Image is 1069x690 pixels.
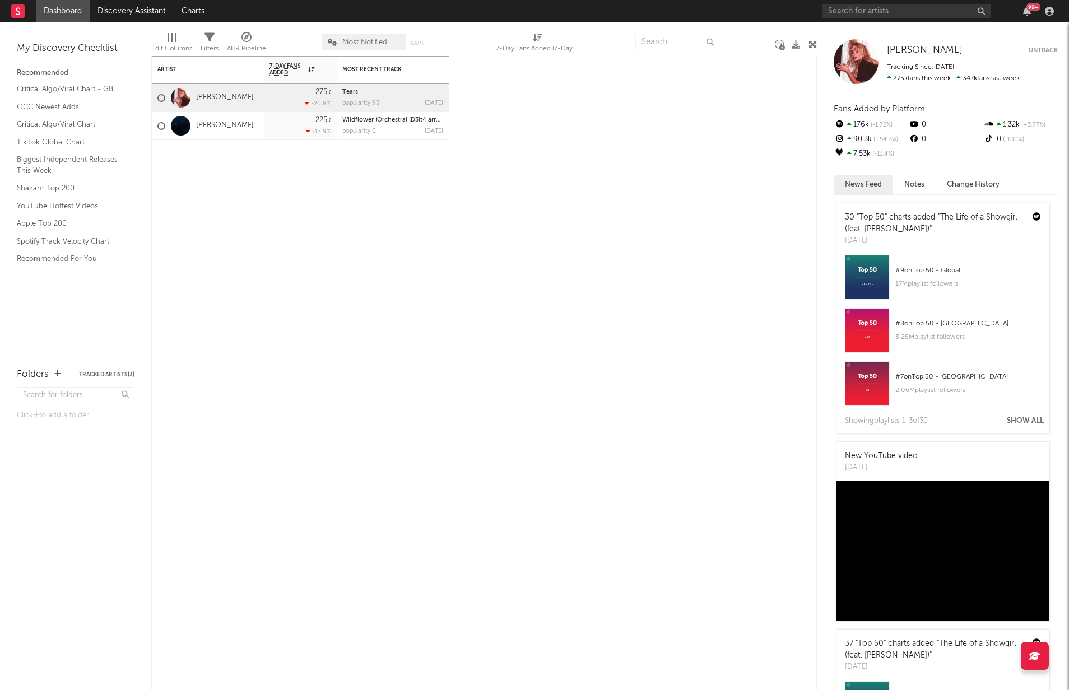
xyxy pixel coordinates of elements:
[895,330,1041,344] div: 3.25M playlist followers
[887,75,1020,82] span: 347k fans last week
[17,118,123,130] a: Critical Algo/Viral Chart
[895,370,1041,384] div: # 7 on Top 50 - [GEOGRAPHIC_DATA]
[871,151,894,157] span: -11.4 %
[496,28,580,60] div: 7-Day Fans Added (7-Day Fans Added)
[845,414,928,428] div: Showing playlist s 1- 3 of 30
[887,64,954,71] span: Tracking Since: [DATE]
[269,63,305,76] span: 7-Day Fans Added
[983,132,1058,147] div: 0
[157,66,241,73] div: Artist
[79,372,134,377] button: Tracked Artists(3)
[836,361,1049,414] a: #7onTop 50 - [GEOGRAPHIC_DATA]2.06Mplaylist followers
[845,450,918,462] div: New YouTube video
[1007,417,1044,425] button: Show All
[1026,3,1040,11] div: 99 +
[845,638,1024,661] div: 37 "Top 50" charts added
[893,175,936,194] button: Notes
[17,101,123,113] a: OCC Newest Adds
[496,42,580,55] div: 7-Day Fans Added (7-Day Fans Added)
[342,117,450,123] a: Wildflower (Orchestral (D3lt4 arrang.)
[342,100,379,106] div: popularity: 93
[834,132,908,147] div: 90.3k
[17,253,123,265] a: Recommended For You
[836,308,1049,361] a: #8onTop 50 - [GEOGRAPHIC_DATA]3.25Mplaylist followers
[17,235,123,248] a: Spotify Track Velocity Chart
[342,39,387,46] span: Most Notified
[17,217,123,230] a: Apple Top 200
[834,175,893,194] button: News Feed
[196,121,254,130] a: [PERSON_NAME]
[227,42,266,55] div: A&R Pipeline
[305,100,331,107] div: -20.8 %
[1029,45,1058,56] button: Untrack
[151,42,192,55] div: Edit Columns
[1001,137,1024,143] span: -100 %
[834,147,908,161] div: 7.53k
[834,118,908,132] div: 176k
[227,28,266,60] div: A&R Pipeline
[908,132,983,147] div: 0
[1020,122,1045,128] span: +3.77 %
[315,116,331,124] div: 225k
[17,182,123,194] a: Shazam Top 200
[834,105,925,113] span: Fans Added by Platform
[17,42,134,55] div: My Discovery Checklist
[410,40,425,46] button: Save
[342,89,443,95] div: Tears
[315,88,331,96] div: 275k
[17,387,134,403] input: Search for folders...
[342,128,376,134] div: popularity: 0
[983,118,1058,132] div: 1.32k
[895,384,1041,397] div: 2.06M playlist followers
[895,264,1041,277] div: # 9 on Top 50 - Global
[201,42,219,55] div: Filters
[895,317,1041,330] div: # 8 on Top 50 - [GEOGRAPHIC_DATA]
[887,75,951,82] span: 275k fans this week
[845,661,1024,673] div: [DATE]
[17,200,123,212] a: YouTube Hottest Videos
[425,128,443,134] div: [DATE]
[342,89,358,95] a: Tears
[17,83,123,95] a: Critical Algo/Viral Chart - GB
[908,118,983,132] div: 0
[869,122,893,128] span: -1.72 %
[887,45,963,56] a: [PERSON_NAME]
[936,175,1011,194] button: Change History
[1023,7,1031,16] button: 99+
[887,45,963,55] span: [PERSON_NAME]
[872,137,898,143] span: +54.3 %
[635,34,719,50] input: Search...
[306,128,331,135] div: -17.9 %
[342,117,443,123] div: Wildflower (Orchestral (D3lt4 arrang.)
[836,255,1049,308] a: #9onTop 50 - Global17Mplaylist followers
[895,277,1041,291] div: 17M playlist followers
[342,66,426,73] div: Most Recent Track
[425,100,443,106] div: [DATE]
[822,4,991,18] input: Search for artists
[17,368,49,381] div: Folders
[17,153,123,176] a: Biggest Independent Releases This Week
[845,462,918,473] div: [DATE]
[201,28,219,60] div: Filters
[17,67,134,80] div: Recommended
[17,409,134,422] div: Click to add a folder.
[151,28,192,60] div: Edit Columns
[17,136,123,148] a: TikTok Global Chart
[196,93,254,102] a: [PERSON_NAME]
[845,235,1024,246] div: [DATE]
[845,212,1024,235] div: 30 "Top 50" charts added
